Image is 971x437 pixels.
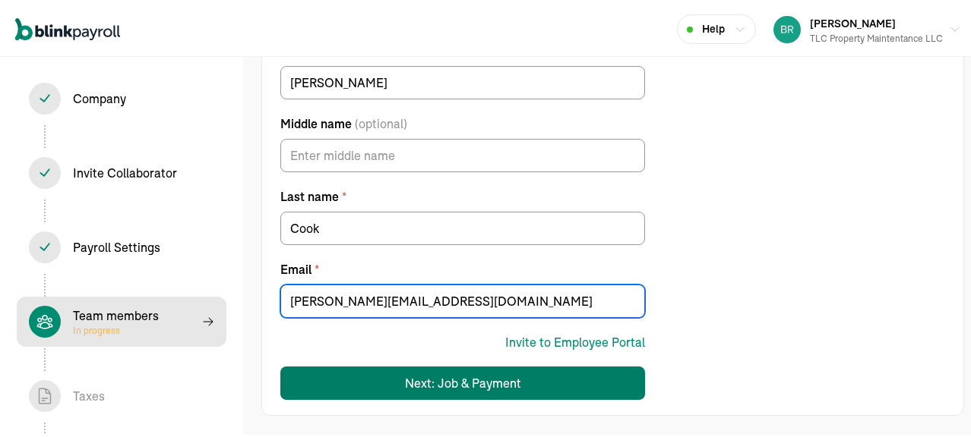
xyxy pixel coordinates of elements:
label: Email [280,258,645,276]
div: Next: Job & Payment [405,372,521,390]
div: Team members [73,304,159,335]
div: Payroll Settings [73,236,160,254]
span: Payroll Settings [17,220,226,270]
div: Invite Collaborator [73,162,177,180]
input: Email [280,282,645,316]
input: Middle name [280,137,645,170]
span: Invite Collaborator [17,146,226,196]
button: Invite to Employee Portal [505,331,645,349]
button: [PERSON_NAME]TLC Property Maintentance LLC [767,8,967,46]
span: (optional) [355,112,407,130]
input: Last name [280,209,645,243]
span: Team membersIn progress [17,294,226,344]
button: Next: Job & Payment [280,364,645,398]
span: Taxes [17,369,226,419]
span: [PERSON_NAME] [810,14,896,28]
button: Help [677,12,756,42]
div: Taxes [73,385,105,403]
div: TLC Property Maintentance LLC [810,30,943,43]
div: Company [73,87,126,105]
label: Middle name [280,112,645,130]
input: First name [280,64,645,97]
nav: Global [15,5,120,49]
label: Last name [280,185,645,203]
span: Help [702,19,725,35]
span: In progress [73,322,159,335]
span: Company [17,71,226,121]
